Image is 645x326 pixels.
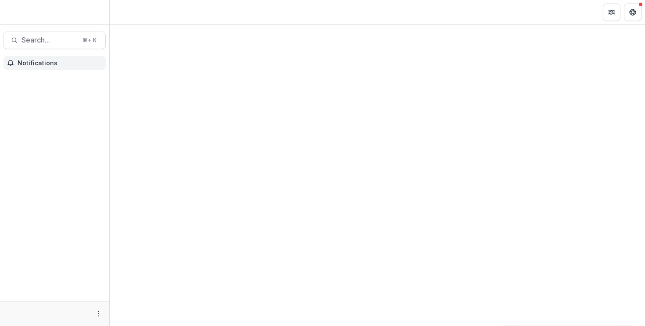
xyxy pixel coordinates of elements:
[93,308,104,319] button: More
[4,56,106,70] button: Notifications
[113,6,150,18] nav: breadcrumb
[81,35,98,45] div: ⌘ + K
[624,4,641,21] button: Get Help
[4,32,106,49] button: Search...
[18,60,102,67] span: Notifications
[603,4,620,21] button: Partners
[21,36,77,44] span: Search...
